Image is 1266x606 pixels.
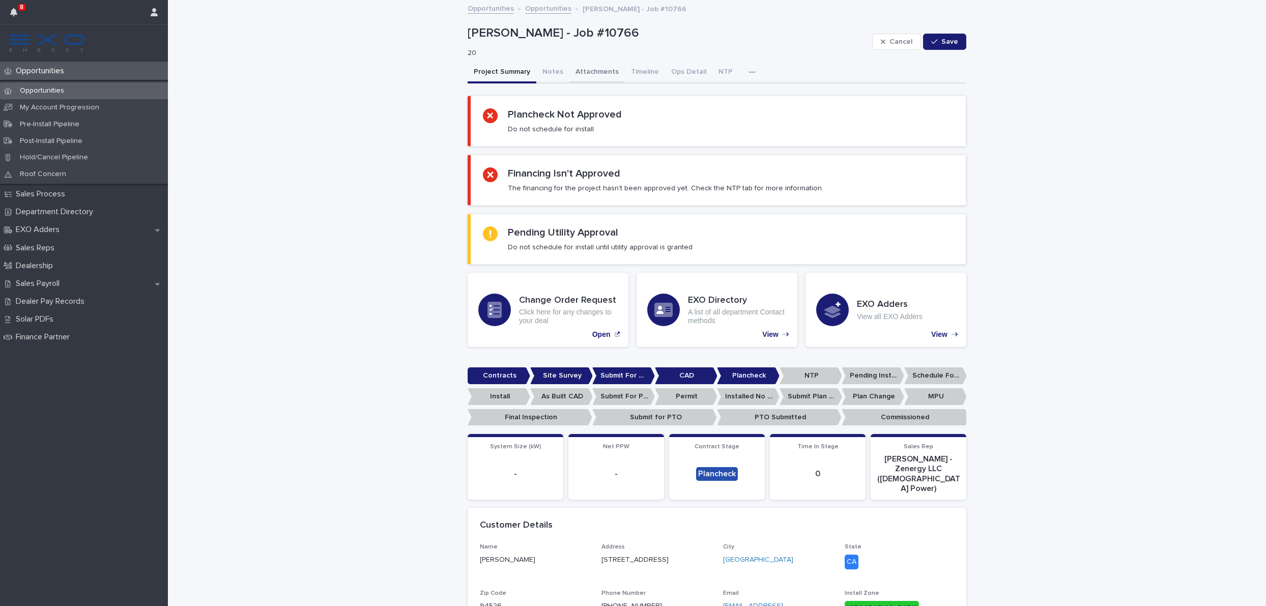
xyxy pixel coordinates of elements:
[845,555,858,569] div: CA
[20,4,23,11] p: 8
[889,38,912,45] span: Cancel
[717,367,780,384] p: Plancheck
[474,469,557,479] p: -
[592,409,717,426] p: Submit for PTO
[468,49,864,57] p: 20
[601,590,646,596] span: Phone Number
[941,38,958,45] span: Save
[655,367,717,384] p: CAD
[583,3,686,14] p: [PERSON_NAME] - Job #10766
[592,367,655,384] p: Submit For CAD
[923,34,966,50] button: Save
[665,62,712,83] button: Ops Detail
[12,207,101,217] p: Department Directory
[480,555,589,565] p: [PERSON_NAME]
[695,444,739,450] span: Contract Stage
[574,469,658,479] p: -
[637,273,797,347] a: View
[508,108,622,121] h2: Plancheck Not Approved
[12,332,78,342] p: Finance Partner
[12,66,72,76] p: Opportunities
[592,330,611,339] p: Open
[723,555,793,565] a: [GEOGRAPHIC_DATA]
[468,409,592,426] p: Final Inspection
[872,34,921,50] button: Cancel
[508,125,594,134] p: Do not schedule for install
[508,243,693,252] p: Do not schedule for install until utility approval is granted
[12,120,88,129] p: Pre-Install Pipeline
[468,367,530,384] p: Contracts
[723,590,739,596] span: Email
[842,409,966,426] p: Commissioned
[857,299,923,310] h3: EXO Adders
[480,544,498,550] span: Name
[603,444,629,450] span: Net PPW
[530,388,593,405] p: As Built CAD
[762,330,779,339] p: View
[904,388,967,405] p: MPU
[12,86,72,95] p: Opportunities
[468,388,530,405] p: Install
[717,409,842,426] p: PTO Submitted
[8,33,85,53] img: FKS5r6ZBThi8E5hshIGi
[569,62,625,83] button: Attachments
[780,367,842,384] p: NTP
[696,467,738,481] div: Plancheck
[508,167,620,180] h2: Financing Isn't Approved
[723,544,734,550] span: City
[10,6,23,24] div: 8
[842,388,904,405] p: Plan Change
[519,295,618,306] h3: Change Order Request
[12,279,68,288] p: Sales Payroll
[904,444,933,450] span: Sales Rep
[12,261,61,271] p: Dealership
[877,454,960,494] p: [PERSON_NAME] - Zenergy LLC ([DEMOGRAPHIC_DATA] Power)
[480,520,553,531] h2: Customer Details
[776,469,859,479] p: 0
[519,308,618,325] p: Click here for any changes to your deal
[508,226,618,239] h2: Pending Utility Approval
[12,137,91,146] p: Post-Install Pipeline
[490,444,541,450] span: System Size (kW)
[655,388,717,405] p: Permit
[592,388,655,405] p: Submit For Permit
[904,367,967,384] p: Schedule For Install
[12,170,74,179] p: Roof Concern
[468,26,868,41] p: [PERSON_NAME] - Job #10766
[931,330,947,339] p: View
[601,544,625,550] span: Address
[468,2,514,14] a: Opportunities
[842,367,904,384] p: Pending Install Task
[601,555,669,565] p: [STREET_ADDRESS]
[845,544,861,550] span: State
[688,308,787,325] p: A list of all department Contact methods
[12,225,68,235] p: EXO Adders
[625,62,665,83] button: Timeline
[12,153,96,162] p: Hold/Cancel Pipeline
[12,314,62,324] p: Solar PDFs
[12,103,107,112] p: My Account Progression
[480,590,506,596] span: Zip Code
[805,273,966,347] a: View
[780,388,842,405] p: Submit Plan Change
[12,243,63,253] p: Sales Reps
[12,189,73,199] p: Sales Process
[530,367,593,384] p: Site Survey
[845,590,879,596] span: Install Zone
[717,388,780,405] p: Installed No Permit
[12,297,93,306] p: Dealer Pay Records
[857,312,923,321] p: View all EXO Adders
[712,62,739,83] button: NTP
[468,62,536,83] button: Project Summary
[797,444,839,450] span: Time In Stage
[525,2,571,14] a: Opportunities
[508,184,823,193] p: The financing for the project hasn't been approved yet. Check the NTP tab for more information.
[536,62,569,83] button: Notes
[688,295,787,306] h3: EXO Directory
[468,273,628,347] a: Open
